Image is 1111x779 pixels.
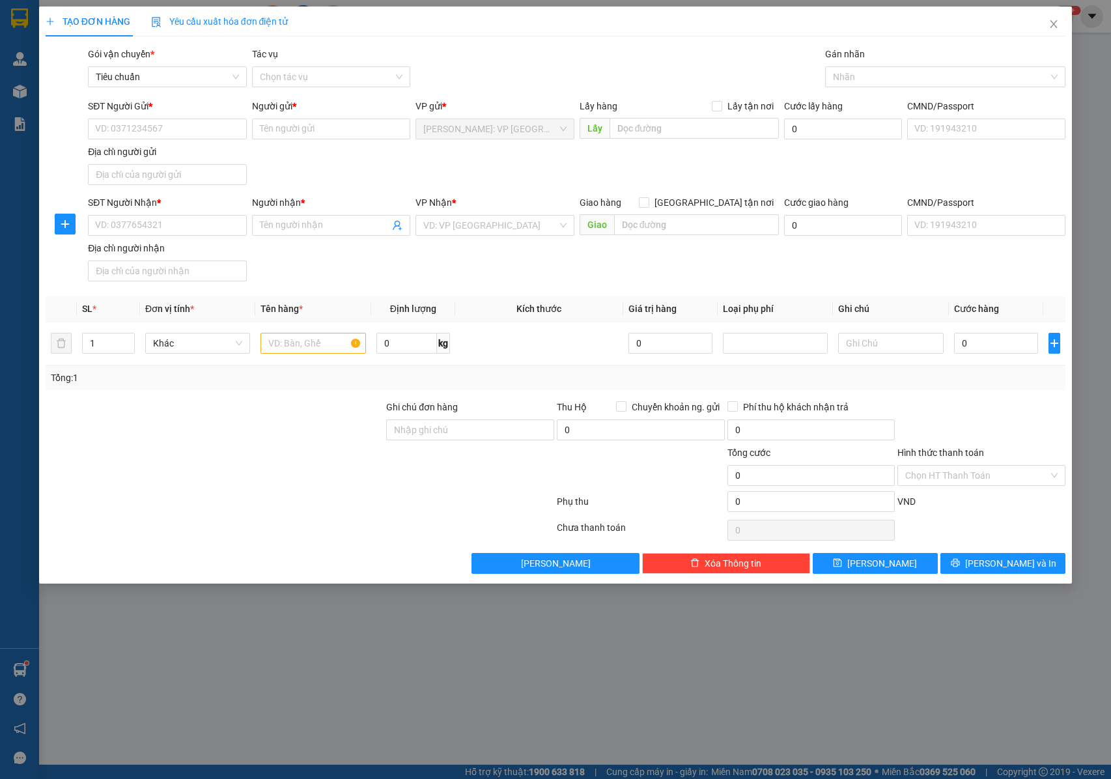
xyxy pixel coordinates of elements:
[88,49,154,59] span: Gói vận chuyển
[813,553,938,574] button: save[PERSON_NAME]
[825,49,865,59] label: Gán nhãn
[51,371,429,385] div: Tổng: 1
[252,49,278,59] label: Tác vụ
[88,99,247,113] div: SĐT Người Gửi
[642,553,810,574] button: deleteXóa Thông tin
[555,494,726,517] div: Phụ thu
[437,333,450,354] span: kg
[415,99,574,113] div: VP gửi
[46,17,55,26] span: plus
[55,219,75,229] span: plus
[1035,7,1072,43] button: Close
[718,296,833,322] th: Loại phụ phí
[151,17,162,27] img: icon
[954,304,999,314] span: Cước hàng
[88,261,247,281] input: Địa chỉ của người nhận
[392,220,402,231] span: user-add
[784,101,843,111] label: Cước lấy hàng
[252,99,411,113] div: Người gửi
[1049,338,1060,348] span: plus
[88,145,247,159] div: Địa chỉ người gửi
[82,304,92,314] span: SL
[951,558,960,569] span: printer
[1048,19,1059,29] span: close
[784,215,902,236] input: Cước giao hàng
[897,496,916,507] span: VND
[628,304,677,314] span: Giá trị hàng
[626,400,725,414] span: Chuyển khoản ng. gửi
[153,333,242,353] span: Khác
[784,197,849,208] label: Cước giao hàng
[907,99,1066,113] div: CMND/Passport
[88,195,247,210] div: SĐT Người Nhận
[260,304,303,314] span: Tên hàng
[145,304,194,314] span: Đơn vị tính
[151,16,288,27] span: Yêu cầu xuất hóa đơn điện tử
[471,553,640,574] button: [PERSON_NAME]
[521,556,591,571] span: [PERSON_NAME]
[55,214,76,234] button: plus
[580,101,617,111] span: Lấy hàng
[516,304,561,314] span: Kích thước
[628,333,712,354] input: 0
[386,419,554,440] input: Ghi chú đơn hàng
[51,333,72,354] button: delete
[88,164,247,185] input: Địa chỉ của người gửi
[897,447,984,458] label: Hình thức thanh toán
[580,197,621,208] span: Giao hàng
[580,214,614,235] span: Giao
[940,553,1065,574] button: printer[PERSON_NAME] và In
[847,556,917,571] span: [PERSON_NAME]
[965,556,1056,571] span: [PERSON_NAME] và In
[390,304,436,314] span: Định lượng
[423,119,567,139] span: Hồ Chí Minh: VP Quận Tân Bình
[838,333,943,354] input: Ghi Chú
[833,296,948,322] th: Ghi chú
[907,195,1066,210] div: CMND/Passport
[614,214,779,235] input: Dọc đường
[96,67,239,87] span: Tiêu chuẩn
[252,195,411,210] div: Người nhận
[610,118,779,139] input: Dọc đường
[88,241,247,255] div: Địa chỉ người nhận
[580,118,610,139] span: Lấy
[557,402,587,412] span: Thu Hộ
[1048,333,1061,354] button: plus
[46,16,130,27] span: TẠO ĐƠN HÀNG
[833,558,842,569] span: save
[784,119,902,139] input: Cước lấy hàng
[727,447,770,458] span: Tổng cước
[260,333,365,354] input: VD: Bàn, Ghế
[415,197,452,208] span: VP Nhận
[555,520,726,543] div: Chưa thanh toán
[738,400,854,414] span: Phí thu hộ khách nhận trả
[649,195,779,210] span: [GEOGRAPHIC_DATA] tận nơi
[386,402,458,412] label: Ghi chú đơn hàng
[690,558,699,569] span: delete
[722,99,779,113] span: Lấy tận nơi
[705,556,761,571] span: Xóa Thông tin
